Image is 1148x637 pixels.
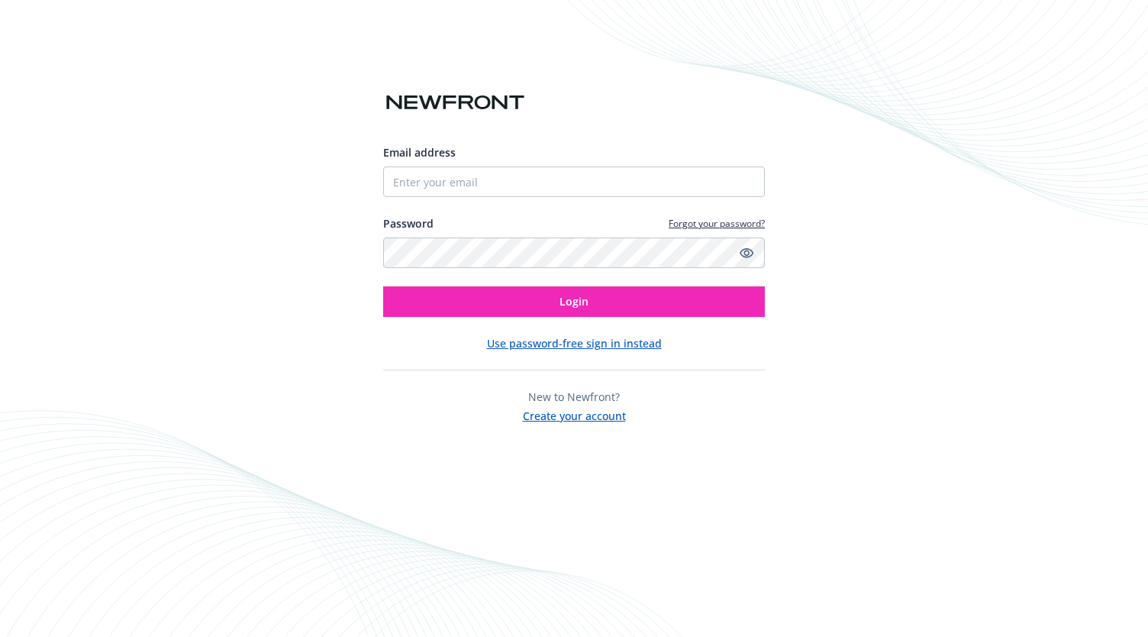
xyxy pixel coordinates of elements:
a: Show password [737,244,756,262]
input: Enter your password [383,238,765,268]
button: Login [383,286,765,317]
span: New to Newfront? [528,390,620,404]
span: Email address [383,145,456,160]
a: Forgot your password? [669,217,765,230]
span: Login [559,294,589,309]
button: Create your account [523,405,626,424]
button: Use password-free sign in instead [487,335,662,351]
input: Enter your email [383,167,765,197]
img: Newfront logo [383,89,527,116]
label: Password [383,215,434,231]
